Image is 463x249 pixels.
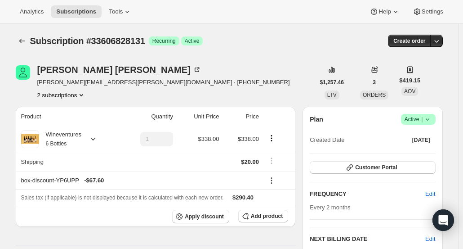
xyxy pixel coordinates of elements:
[232,194,254,201] span: $290.40
[404,88,415,95] span: AOV
[241,158,259,165] span: $20.00
[21,176,259,185] div: box-discount-YP6UPP
[172,210,229,223] button: Apply discount
[118,107,176,127] th: Quantity
[420,187,441,201] button: Edit
[222,107,262,127] th: Price
[103,5,137,18] button: Tools
[30,36,145,46] span: Subscription #33606828131
[238,136,259,142] span: $338.00
[16,65,30,80] span: Barry Shotts
[176,107,222,127] th: Unit Price
[109,8,123,15] span: Tools
[14,5,49,18] button: Analytics
[421,116,423,123] span: |
[310,204,350,211] span: Every 2 months
[37,65,201,74] div: [PERSON_NAME] [PERSON_NAME]
[238,210,288,222] button: Add product
[393,37,425,45] span: Create order
[405,115,432,124] span: Active
[310,190,425,199] h2: FREQUENCY
[264,133,279,143] button: Product actions
[327,92,337,98] span: LTV
[378,8,391,15] span: Help
[407,134,436,146] button: [DATE]
[363,92,386,98] span: ORDERS
[84,176,104,185] span: - $67.60
[315,76,349,89] button: $1,257.46
[320,79,344,86] span: $1,257.46
[152,37,176,45] span: Recurring
[364,5,405,18] button: Help
[310,136,344,145] span: Created Date
[20,8,44,15] span: Analytics
[56,8,96,15] span: Subscriptions
[251,213,283,220] span: Add product
[185,37,200,45] span: Active
[432,209,454,231] div: Open Intercom Messenger
[399,76,420,85] span: $419.15
[388,35,431,47] button: Create order
[37,78,290,87] span: [PERSON_NAME][EMAIL_ADDRESS][PERSON_NAME][DOMAIN_NAME] · [PHONE_NUMBER]
[310,115,323,124] h2: Plan
[310,235,425,244] h2: NEXT BILLING DATE
[407,5,449,18] button: Settings
[422,8,443,15] span: Settings
[373,79,376,86] span: 3
[425,190,435,199] span: Edit
[310,161,435,174] button: Customer Portal
[16,107,119,127] th: Product
[264,156,279,166] button: Shipping actions
[355,164,397,171] span: Customer Portal
[412,136,430,144] span: [DATE]
[16,152,119,172] th: Shipping
[16,35,28,47] button: Subscriptions
[21,195,224,201] span: Sales tax (if applicable) is not displayed because it is calculated with each new order.
[46,140,67,147] small: 6 Bottles
[51,5,102,18] button: Subscriptions
[185,213,224,220] span: Apply discount
[198,136,219,142] span: $338.00
[425,235,435,244] button: Edit
[39,130,81,148] div: Wineventures
[37,91,86,100] button: Product actions
[367,76,381,89] button: 3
